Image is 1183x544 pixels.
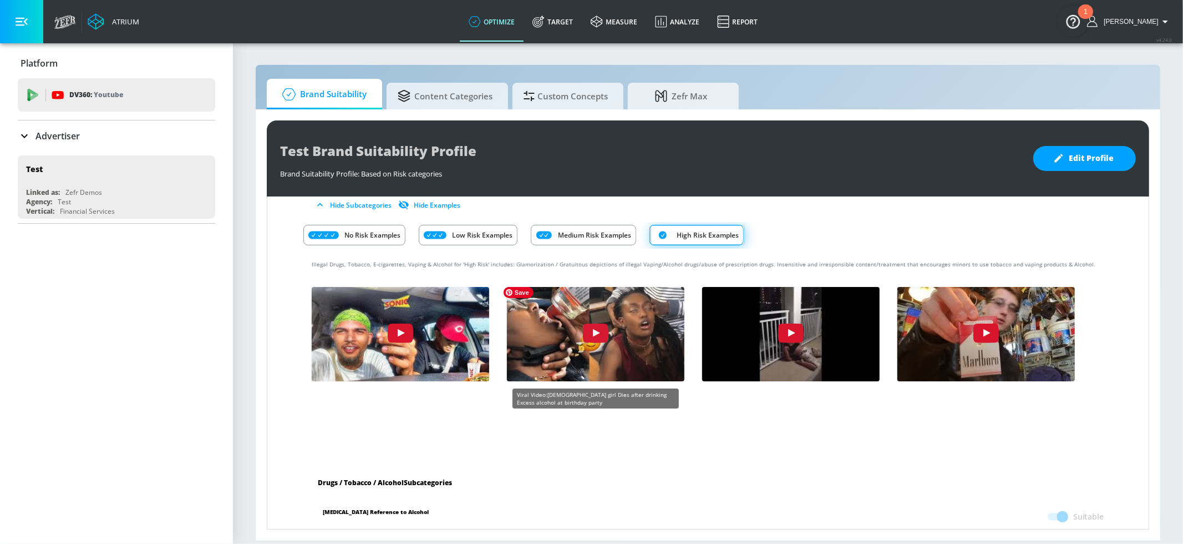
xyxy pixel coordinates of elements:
[708,2,766,42] a: Report
[524,2,582,42] a: Target
[18,48,215,79] div: Platform
[323,506,429,527] span: [MEDICAL_DATA] Reference to Alcohol
[26,206,54,216] div: Vertical:
[344,229,400,241] p: No Risk Examples
[897,287,1075,382] button: EQajebjkhXk
[303,282,498,392] img: A_MDZ6TuCNc
[1087,15,1172,28] button: [PERSON_NAME]
[18,155,215,219] div: TestLinked as:Zefr DemosAgency:TestVertical:Financial Services
[1099,18,1159,26] span: login as: casey.cohen@zefr.com
[582,2,646,42] a: measure
[18,120,215,152] div: Advertiser
[507,287,684,382] button: NiSbDZRoFK4
[460,2,524,42] a: optimize
[1156,37,1172,43] span: v 4.24.0
[498,282,693,392] img: NiSbDZRoFK4
[646,2,708,42] a: Analyze
[504,287,534,298] span: Save
[524,83,608,109] span: Custom Concepts
[452,229,512,241] p: Low Risk Examples
[35,130,80,142] p: Advertiser
[94,89,123,100] p: Youtube
[303,222,1113,249] div: Risk Category Examples
[888,282,1084,392] img: EQajebjkhXk
[69,89,123,101] p: DV360:
[26,188,60,197] div: Linked as:
[108,17,139,27] div: Atrium
[398,83,493,109] span: Content Categories
[26,197,52,206] div: Agency:
[312,287,489,382] button: A_MDZ6TuCNc
[693,282,888,392] img: mtA6Nf9Mv5c
[60,206,115,216] div: Financial Services
[65,188,102,197] div: Zefr Demos
[1033,146,1136,171] button: Edit Profile
[88,13,139,30] a: Atrium
[1058,6,1089,37] button: Open Resource Center, 1 new notification
[1084,12,1088,26] div: 1
[26,164,43,174] div: Test
[702,287,880,382] button: mtA6Nf9Mv5c
[18,78,215,112] div: DV360: Youtube
[312,196,396,214] button: Hide Subcategories
[396,196,465,214] button: Hide Examples
[558,229,631,241] p: Medium Risk Examples
[309,478,1113,487] div: Drugs / Tobacco / Alcohol Subcategories
[280,163,1022,179] div: Brand Suitability Profile: Based on Risk categories
[58,197,71,206] div: Test
[1055,152,1114,165] span: Edit Profile
[21,57,58,69] p: Platform
[1073,511,1104,522] span: Suitable
[278,81,367,108] span: Brand Suitability
[639,83,723,109] span: Zefr Max
[312,260,1095,268] span: Illegal Drugs, Tobacco, E-cigarettes, Vaping & Alcohol for 'High Risk' includes: Glamorization / ...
